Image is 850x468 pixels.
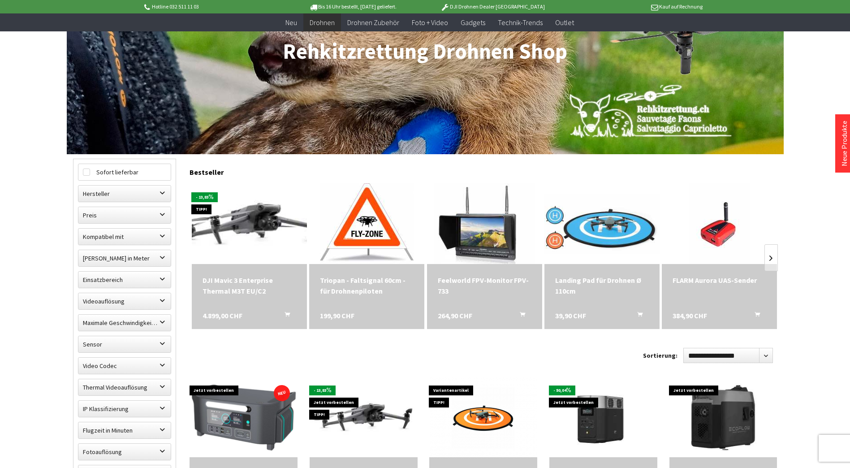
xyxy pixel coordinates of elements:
[626,310,648,322] button: In den Warenkorb
[78,422,171,438] label: Flugzeit in Minuten
[78,250,171,266] label: Maximale Flughöhe in Meter
[430,377,537,457] img: Landing Pad für Drohnen Ø 55 cm / Ø 75 cm / Ø 110 cm
[78,229,171,245] label: Kompatibel mit
[78,444,171,460] label: Fotoauflösung
[673,310,707,321] span: 384,90 CHF
[423,1,562,12] p: DJI Drohnen Dealer [GEOGRAPHIC_DATA]
[78,272,171,288] label: Einsatzbereich
[673,275,766,286] a: FLARM Aurora UAS-Sender 384,90 CHF In den Warenkorb
[283,1,423,12] p: Bis 16 Uhr bestellt, [DATE] geliefert.
[744,310,765,322] button: In den Warenkorb
[190,159,777,181] div: Bestseller
[840,121,849,166] a: Neue Produkte
[563,1,703,12] p: Kauf auf Rechnung
[78,207,171,223] label: Preis
[406,13,454,32] a: Foto + Video
[203,275,296,296] a: DJI Mavic 3 Enterprise Thermal M3T EU/C2 4.899,00 CHF In den Warenkorb
[190,382,298,452] img: SOREIN Main Base H1060 Powerstation – 1037 Wh, 2200 W, LiFePO4
[498,18,543,27] span: Technik-Trends
[555,18,574,27] span: Outlet
[673,275,766,286] div: FLARM Aurora UAS-Sender
[320,275,414,296] div: Triopan - Faltsignal 60cm - für Drohnenpiloten
[544,194,660,254] img: Landing Pad für Drohnen Ø 110cm
[78,315,171,331] label: Maximale Geschwindigkeit in km/h
[320,310,354,321] span: 199,90 CHF
[438,275,531,296] a: Feelworld FPV-Monitor FPV-733 264,90 CHF In den Warenkorb
[454,13,492,32] a: Gadgets
[669,383,777,451] img: EcoFlow Stromerzeuger Smart Generator R80-i 4-Takt, 1800W
[555,275,649,296] div: Landing Pad für Drohnen Ø 110cm
[492,13,549,32] a: Technik-Trends
[555,275,649,296] a: Landing Pad für Drohnen Ø 110cm 39,90 CHF In den Warenkorb
[689,183,750,264] img: FLARM Aurora UAS-Sender
[643,348,677,363] label: Sortierung:
[285,18,297,27] span: Neu
[303,13,341,32] a: Drohnen
[78,379,171,395] label: Thermal Videoauflösung
[412,18,448,27] span: Foto + Video
[320,183,414,264] img: Triopan - Faltsignal 60cm - für Drohnenpiloten
[509,310,531,322] button: In den Warenkorb
[203,275,296,296] div: DJI Mavic 3 Enterprise Thermal M3T EU/C2
[434,183,535,264] img: Feelworld FPV-Monitor FPV-733
[78,293,171,309] label: Videoauflösung
[310,18,335,27] span: Drohnen
[78,358,171,374] label: Video Codec
[78,336,171,352] label: Sensor
[73,40,777,63] h1: Rehkitzrettung Drohnen Shop
[78,186,171,202] label: Hersteller
[168,173,330,275] img: DJI Mavic 3 Enterprise Thermal M3T EU/C2
[461,18,485,27] span: Gadgets
[274,310,295,322] button: In den Warenkorb
[203,310,242,321] span: 4.899,00 CHF
[320,275,414,296] a: Triopan - Faltsignal 60cm - für Drohnenpiloten 199,90 CHF
[279,13,303,32] a: Neu
[347,18,399,27] span: Drohnen Zubehör
[563,377,643,457] img: EcoFlow - Power Station Delta 2, 1000 Wh
[549,13,580,32] a: Outlet
[78,401,171,417] label: IP Klassifizierung
[555,310,586,321] span: 39,90 CHF
[310,383,418,451] img: DJI Mavic 3 Enterprise Thermal M3T EU/C2
[438,275,531,296] div: Feelworld FPV-Monitor FPV-733
[78,164,171,180] label: Sofort lieferbar
[341,13,406,32] a: Drohnen Zubehör
[438,310,472,321] span: 264,90 CHF
[143,1,283,12] p: Hotline 032 511 11 03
